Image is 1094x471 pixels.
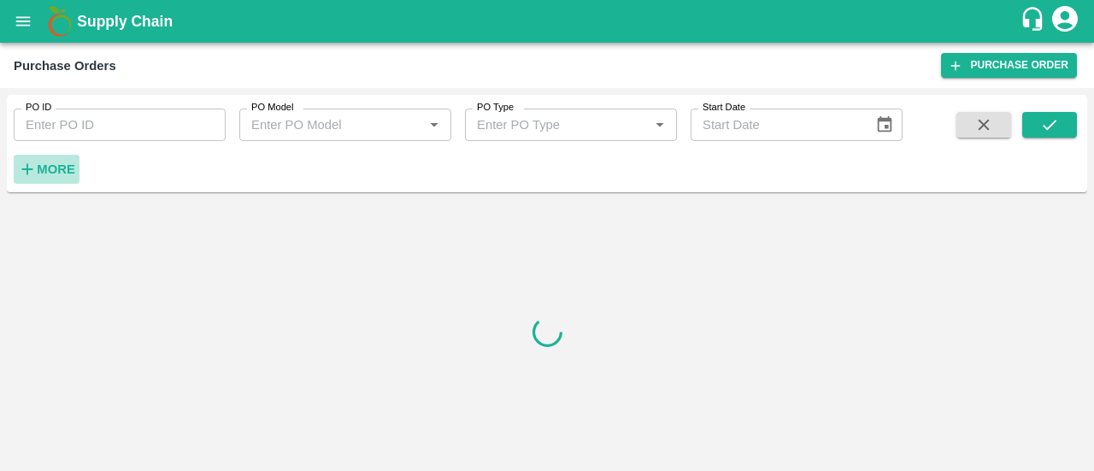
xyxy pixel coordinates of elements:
input: Enter PO ID [14,109,226,141]
input: Start Date [691,109,862,141]
label: PO Model [251,101,294,115]
input: Enter PO Type [470,114,644,136]
div: customer-support [1020,6,1050,37]
label: Start Date [703,101,745,115]
div: Purchase Orders [14,55,116,77]
div: account of current user [1050,3,1080,39]
img: logo [43,4,77,38]
button: Choose date [868,109,901,141]
label: PO ID [26,101,51,115]
button: Open [649,114,671,136]
input: Enter PO Model [244,114,418,136]
a: Supply Chain [77,9,1020,33]
b: Supply Chain [77,13,173,30]
button: Open [423,114,445,136]
button: open drawer [3,2,43,41]
button: More [14,155,79,184]
strong: More [37,162,75,176]
a: Purchase Order [941,53,1077,78]
label: PO Type [477,101,514,115]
